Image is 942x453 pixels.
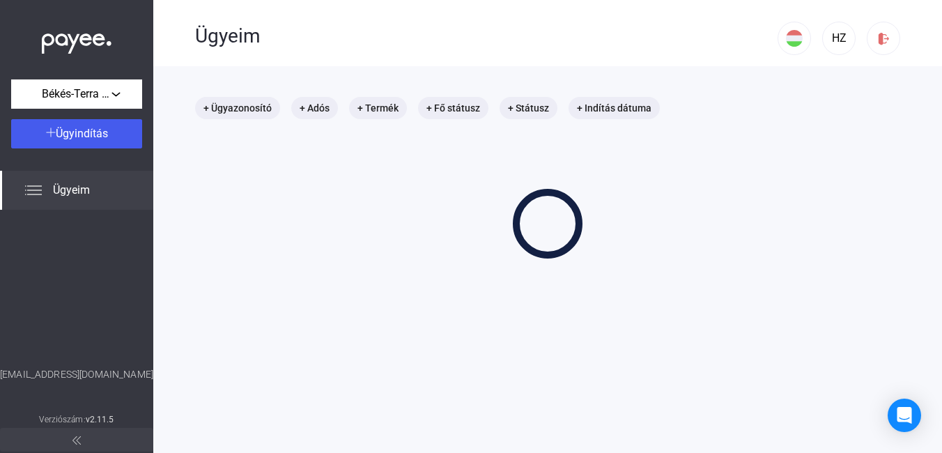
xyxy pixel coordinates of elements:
[46,128,56,137] img: plus-white.svg
[53,182,90,199] span: Ügyeim
[786,30,803,47] img: HU
[72,436,81,445] img: arrow-double-left-grey.svg
[11,79,142,109] button: Békés-Terra Kft.
[822,22,856,55] button: HZ
[291,97,338,119] mat-chip: + Adós
[195,24,778,48] div: Ügyeim
[56,127,108,140] span: Ügyindítás
[877,31,891,46] img: logout-red
[500,97,557,119] mat-chip: + Státusz
[888,399,921,432] div: Open Intercom Messenger
[42,86,111,102] span: Békés-Terra Kft.
[569,97,660,119] mat-chip: + Indítás dátuma
[827,30,851,47] div: HZ
[867,22,900,55] button: logout-red
[25,182,42,199] img: list.svg
[42,26,111,54] img: white-payee-white-dot.svg
[349,97,407,119] mat-chip: + Termék
[86,415,114,424] strong: v2.11.5
[195,97,280,119] mat-chip: + Ügyazonosító
[11,119,142,148] button: Ügyindítás
[778,22,811,55] button: HU
[418,97,488,119] mat-chip: + Fő státusz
